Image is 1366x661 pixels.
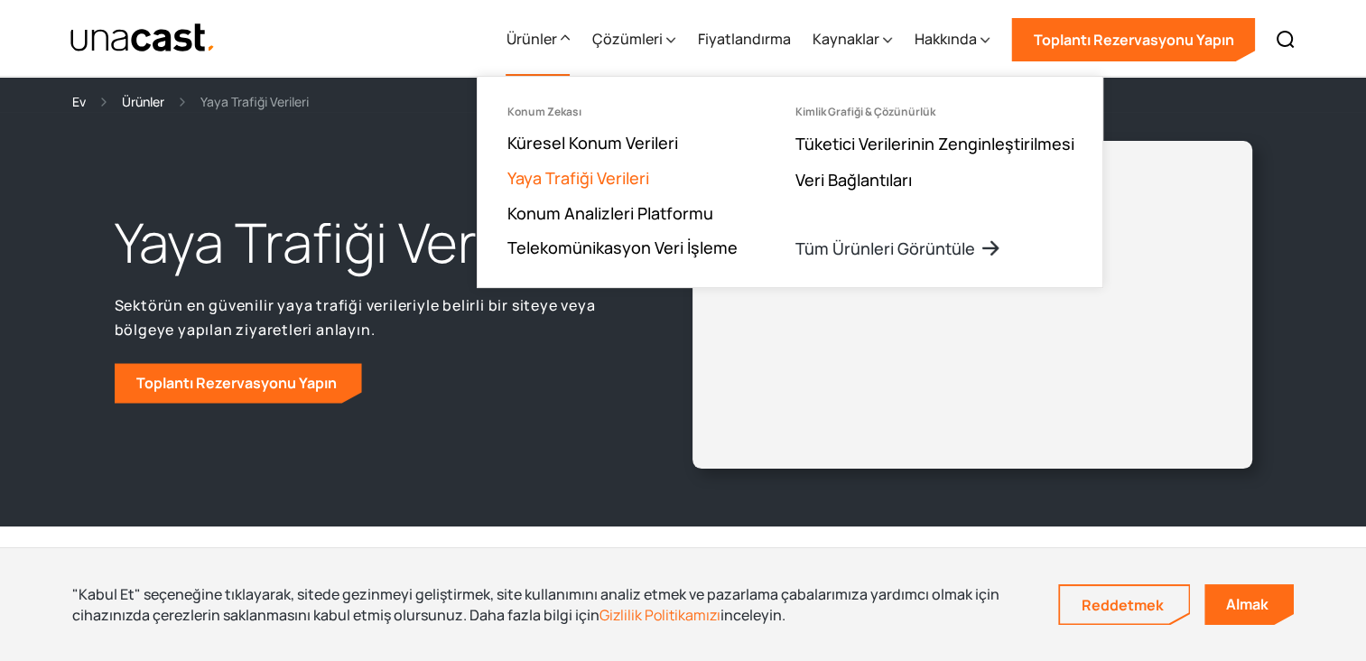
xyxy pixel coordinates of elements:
[200,91,309,112] div: Yaya Trafiği Verileri
[812,3,892,77] div: Kaynaklar
[506,202,712,224] a: Konum Analizleri Platformu
[1226,594,1268,615] font: Almak
[1275,29,1296,51] img: Arama simgesi
[122,91,164,112] a: Ürünler
[115,363,362,403] a: Toplantı Rezervasyonu Yapın
[506,106,581,118] div: Konum Zekası
[70,23,217,54] img: Unacast metin logosu
[795,237,1001,259] a: Tüm Ürünleri Görüntüle
[70,23,217,54] a: ev
[115,295,596,340] font: Sektörün en güvenilir yaya trafiği verileriyle belirli bir siteye veya bölgeye yapılan ziyaretler...
[1204,584,1294,625] a: Almak
[1011,18,1255,61] a: Toplantı Rezervasyonu Yapın
[795,106,934,118] div: Kimlik Grafiği & Çözünürlük
[697,3,790,77] a: Fiyatlandırma
[591,3,675,77] div: Çözümleri
[795,133,1073,154] a: Tüketici Verilerinin Zenginleştirilmesi
[72,91,86,112] a: Ev
[506,3,570,77] div: Ürünler
[72,584,1031,625] div: "Kabul Et" seçeneğine tıklayarak, sitede gezinmeyi geliştirmek, site kullanımını analiz etmek ve ...
[506,28,556,50] div: Ürünler
[115,207,626,279] h1: Yaya Trafiği Verileri
[506,237,737,258] a: Telekomünikasyon Veri İşleme
[914,3,990,77] div: Hakkında
[707,155,1238,454] iframe: Unacast - European Vaccines v2
[506,132,677,154] a: Küresel Konum Verileri
[795,169,911,191] a: Veri Bağlantıları
[812,28,878,50] div: Kaynaklar
[1060,586,1189,624] a: Reddetmek
[591,28,662,50] div: Çözümleri
[506,167,648,189] a: Yaya Trafiği Verileri
[914,28,976,50] div: Hakkında
[477,76,1103,288] nav: Ürünler
[599,605,720,625] a: Gizlilik Politikamızı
